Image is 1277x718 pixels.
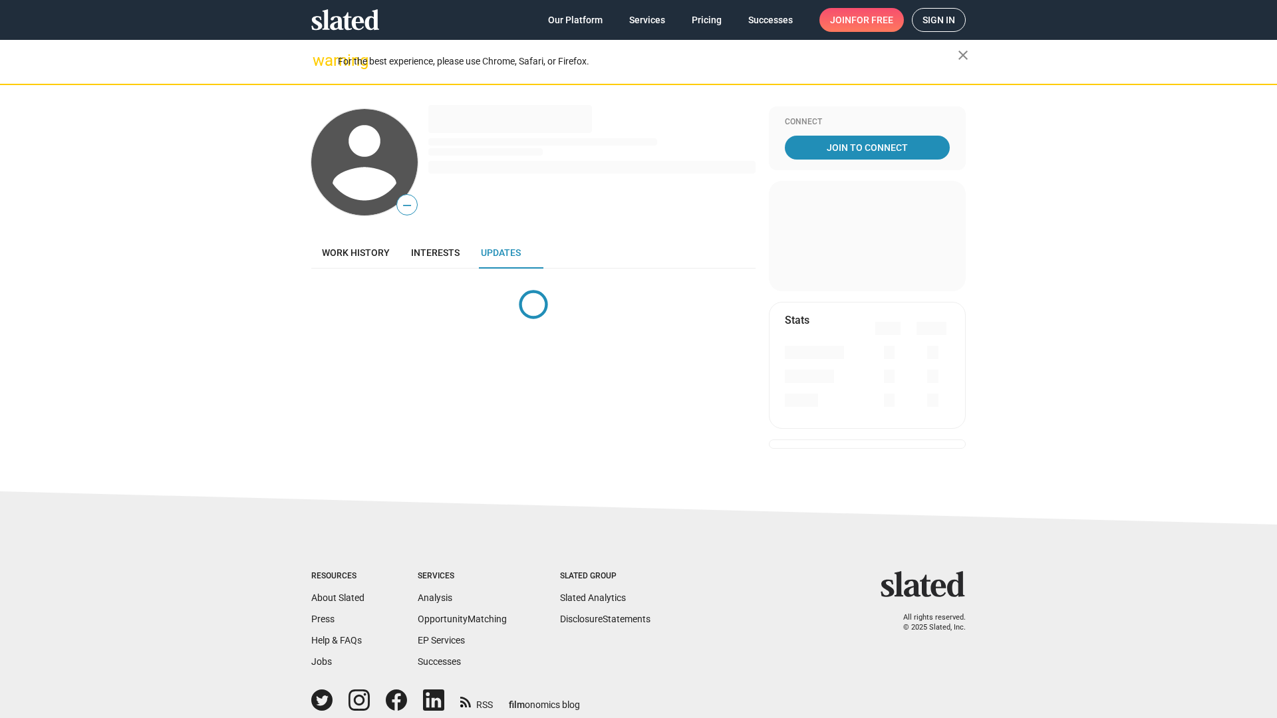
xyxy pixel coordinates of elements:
a: Updates [470,237,531,269]
span: film [509,699,525,710]
a: Help & FAQs [311,635,362,646]
div: For the best experience, please use Chrome, Safari, or Firefox. [338,53,958,70]
span: Successes [748,8,793,32]
a: Press [311,614,335,624]
a: Slated Analytics [560,592,626,603]
p: All rights reserved. © 2025 Slated, Inc. [889,613,966,632]
a: Interests [400,237,470,269]
span: Services [629,8,665,32]
mat-icon: close [955,47,971,63]
span: — [397,197,417,214]
span: Interests [411,247,460,258]
a: Sign in [912,8,966,32]
a: Joinfor free [819,8,904,32]
a: Jobs [311,656,332,667]
a: Services [619,8,676,32]
span: Pricing [692,8,722,32]
div: Connect [785,117,950,128]
a: RSS [460,691,493,711]
span: Sign in [922,9,955,31]
span: Updates [481,247,521,258]
a: About Slated [311,592,364,603]
span: Work history [322,247,390,258]
a: filmonomics blog [509,688,580,711]
div: Resources [311,571,364,582]
mat-icon: warning [313,53,329,68]
a: Successes [418,656,461,667]
div: Services [418,571,507,582]
a: EP Services [418,635,465,646]
span: Our Platform [548,8,603,32]
a: Work history [311,237,400,269]
mat-card-title: Stats [785,313,809,327]
a: Pricing [681,8,732,32]
span: Join [830,8,893,32]
a: Our Platform [537,8,613,32]
a: Analysis [418,592,452,603]
span: Join To Connect [787,136,947,160]
a: Successes [738,8,803,32]
span: for free [851,8,893,32]
div: Slated Group [560,571,650,582]
a: OpportunityMatching [418,614,507,624]
a: DisclosureStatements [560,614,650,624]
a: Join To Connect [785,136,950,160]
